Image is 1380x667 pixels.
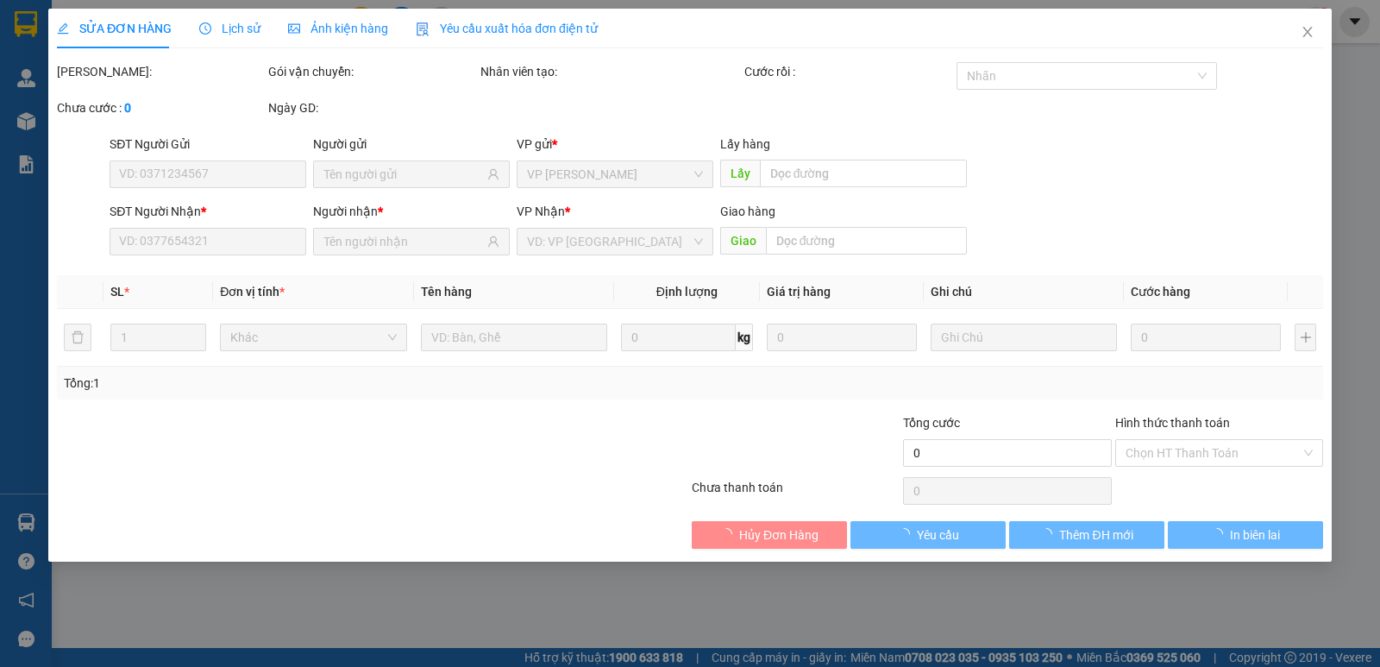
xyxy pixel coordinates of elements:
div: SĐT Người Gửi [110,135,306,154]
div: Cước rồi : [744,62,952,81]
span: user [487,236,499,248]
div: Chưa cước : [57,98,265,117]
div: Nhân viên tạo: [480,62,742,81]
span: VP MỘC CHÂU [527,161,703,187]
span: Đơn vị tính [220,285,285,299]
div: Gói vận chuyển: [268,62,476,81]
span: SỬA ĐƠN HÀNG [57,22,172,35]
button: Close [1283,9,1332,57]
div: Chưa thanh toán [690,478,901,508]
span: Khác [230,324,396,350]
span: Tên hàng [421,285,472,299]
b: 0 [124,101,131,115]
span: Lịch sử [199,22,260,35]
button: plus [1295,324,1316,351]
button: Hủy Đơn Hàng [692,521,847,549]
span: Lấy [720,160,760,187]
span: Giao hàng [720,205,775,218]
span: Giao [720,227,766,255]
span: VP Nhận [517,205,565,218]
button: In biên lai [1168,521,1323,549]
div: Ngày GD: [268,98,476,117]
span: edit [57,22,69,35]
span: Thêm ĐH mới [1059,525,1132,544]
label: Hình thức thanh toán [1115,416,1230,430]
img: icon [416,22,430,36]
input: 0 [1131,324,1281,351]
button: Thêm ĐH mới [1009,521,1164,549]
input: Tên người gửi [323,165,484,184]
div: [PERSON_NAME]: [57,62,265,81]
div: Người nhận [313,202,510,221]
span: Định lượng [656,285,718,299]
input: VD: Bàn, Ghế [421,324,607,351]
span: Giá trị hàng [767,285,831,299]
span: loading [1040,528,1059,540]
input: Dọc đường [760,160,968,187]
div: VP gửi [517,135,713,154]
span: user [487,168,499,180]
th: Ghi chú [924,275,1124,309]
span: picture [288,22,300,35]
span: close [1301,25,1314,39]
button: delete [64,324,91,351]
input: Dọc đường [766,227,968,255]
div: Tổng: 1 [64,374,534,393]
span: Tổng cước [903,416,960,430]
span: loading [720,528,739,540]
input: Ghi Chú [931,324,1117,351]
span: loading [1211,528,1230,540]
span: clock-circle [199,22,211,35]
span: Hủy Đơn Hàng [739,525,819,544]
input: 0 [767,324,917,351]
span: loading [898,528,917,540]
button: Yêu cầu [850,521,1006,549]
div: SĐT Người Nhận [110,202,306,221]
span: SL [110,285,124,299]
span: kg [736,324,753,351]
span: Yêu cầu [917,525,959,544]
span: Ảnh kiện hàng [288,22,388,35]
span: Lấy hàng [720,137,770,151]
span: Cước hàng [1131,285,1190,299]
input: Tên người nhận [323,232,484,251]
span: In biên lai [1230,525,1280,544]
span: Yêu cầu xuất hóa đơn điện tử [416,22,598,35]
div: Người gửi [313,135,510,154]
